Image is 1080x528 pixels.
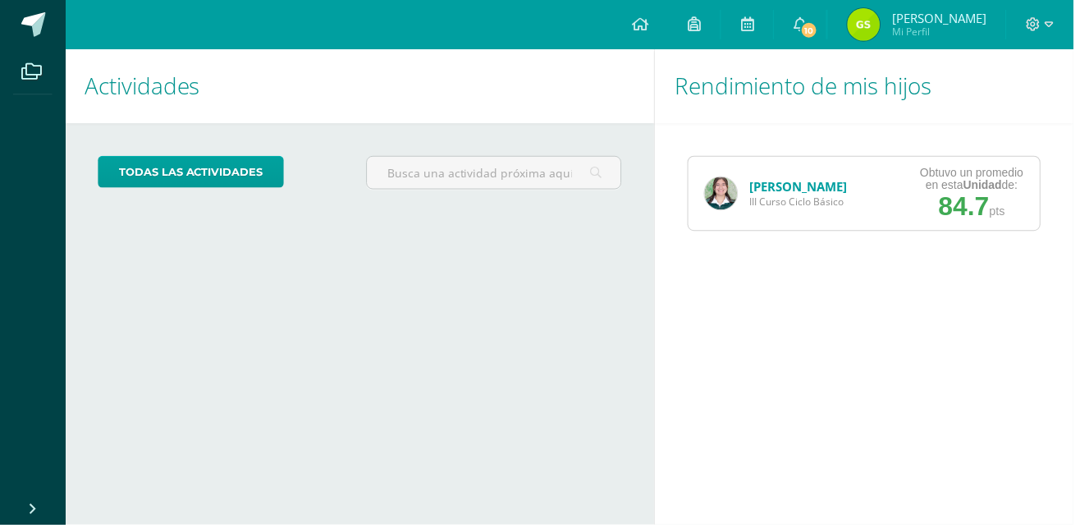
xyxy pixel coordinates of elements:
[969,180,1008,193] strong: Unidad
[369,158,625,190] input: Busca una actividad próxima aquí...
[754,196,852,210] span: III Curso Ciclo Básico
[805,21,823,39] span: 10
[898,25,992,39] span: Mi Perfil
[679,49,1060,124] h1: Rendimiento de mis hijos
[709,178,742,211] img: 97434ded3bbf7937652e571755989277.png
[853,8,886,41] img: 4f37302272b6e5e19caeb0d4110de8ad.png
[98,157,286,189] a: todas las Actividades
[926,167,1030,193] div: Obtuvo un promedio en esta de:
[995,206,1011,219] span: pts
[754,180,852,196] a: [PERSON_NAME]
[85,49,638,124] h1: Actividades
[898,10,992,26] span: [PERSON_NAME]
[945,193,995,223] span: 84.7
